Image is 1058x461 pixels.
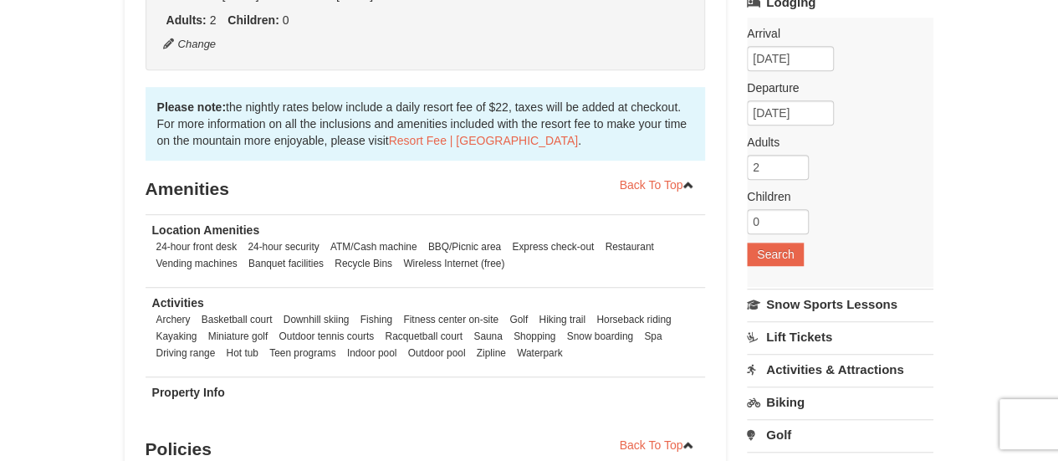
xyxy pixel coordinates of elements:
[265,345,340,361] li: Teen programs
[747,134,921,151] label: Adults
[283,13,289,27] span: 0
[747,419,933,450] a: Golf
[404,345,470,361] li: Outdoor pool
[227,13,279,27] strong: Children:
[152,223,260,237] strong: Location Amenities
[152,255,242,272] li: Vending machines
[274,328,378,345] li: Outdoor tennis courts
[747,289,933,320] a: Snow Sports Lessons
[747,321,933,352] a: Lift Tickets
[424,238,505,255] li: BBQ/Picnic area
[157,100,226,114] strong: Please note:
[509,328,560,345] li: Shopping
[326,238,422,255] li: ATM/Cash machine
[152,328,202,345] li: Kayaking
[210,13,217,27] span: 2
[381,328,467,345] li: Racquetball court
[399,311,503,328] li: Fitness center on-site
[162,35,217,54] button: Change
[152,311,195,328] li: Archery
[146,87,706,161] div: the nightly rates below include a daily resort fee of $22, taxes will be added at checkout. For m...
[601,238,657,255] li: Restaurant
[389,134,578,147] a: Resort Fee | [GEOGRAPHIC_DATA]
[204,328,272,345] li: Miniature golf
[399,255,509,272] li: Wireless Internet (free)
[609,433,706,458] a: Back To Top
[640,328,666,345] li: Spa
[747,387,933,417] a: Biking
[747,79,921,96] label: Departure
[244,255,328,272] li: Banquet facilities
[146,172,706,206] h3: Amenities
[747,354,933,385] a: Activities & Attractions
[279,311,354,328] li: Downhill skiing
[508,238,598,255] li: Express check-out
[747,25,921,42] label: Arrival
[166,13,207,27] strong: Adults:
[356,311,396,328] li: Fishing
[747,243,804,266] button: Search
[563,328,637,345] li: Snow boarding
[152,386,225,399] strong: Property Info
[609,172,706,197] a: Back To Top
[152,345,220,361] li: Driving range
[197,311,277,328] li: Basketball court
[513,345,566,361] li: Waterpark
[330,255,396,272] li: Recycle Bins
[152,238,242,255] li: 24-hour front desk
[534,311,590,328] li: Hiking trail
[473,345,510,361] li: Zipline
[747,188,921,205] label: Children
[343,345,401,361] li: Indoor pool
[469,328,506,345] li: Sauna
[592,311,675,328] li: Horseback riding
[152,296,204,310] strong: Activities
[222,345,263,361] li: Hot tub
[243,238,323,255] li: 24-hour security
[505,311,532,328] li: Golf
